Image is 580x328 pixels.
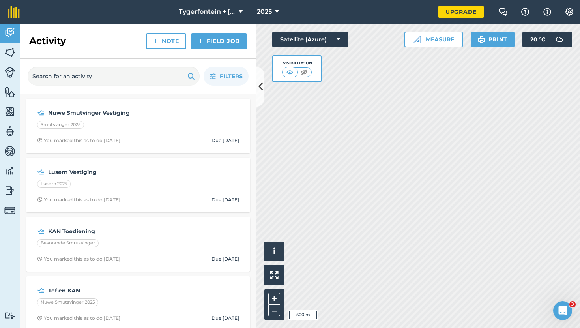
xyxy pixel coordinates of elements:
img: svg+xml;base64,PD94bWwgdmVyc2lvbj0iMS4wIiBlbmNvZGluZz0idXRmLTgiPz4KPCEtLSBHZW5lcmF0b3I6IEFkb2JlIE... [37,286,45,295]
a: Lusern VestigingLusern 2025Clock with arrow pointing clockwiseYou marked this as to do [DATE]Due ... [31,163,245,208]
img: Clock with arrow pointing clockwise [37,256,42,261]
a: Nuwe Smutvinger VestigingSmutsvinger 2025Clock with arrow pointing clockwiseYou marked this as to... [31,103,245,148]
img: A question mark icon [520,8,530,16]
img: svg+xml;base64,PHN2ZyB4bWxucz0iaHR0cDovL3d3dy53My5vcmcvMjAwMC9zdmciIHdpZHRoPSI1MCIgaGVpZ2h0PSI0MC... [285,68,295,76]
a: Field Job [191,33,247,49]
div: Smutsvinger 2025 [37,121,84,129]
button: Filters [204,67,249,86]
strong: Tef en KAN [48,286,173,295]
img: svg+xml;base64,PD94bWwgdmVyc2lvbj0iMS4wIiBlbmNvZGluZz0idXRmLTgiPz4KPCEtLSBHZW5lcmF0b3I6IEFkb2JlIE... [4,312,15,319]
img: A cog icon [565,8,574,16]
div: Bestaande Smutsvinger [37,239,99,247]
img: Ruler icon [413,36,421,43]
img: svg+xml;base64,PD94bWwgdmVyc2lvbj0iMS4wIiBlbmNvZGluZz0idXRmLTgiPz4KPCEtLSBHZW5lcmF0b3I6IEFkb2JlIE... [4,126,15,137]
span: i [273,246,275,256]
img: svg+xml;base64,PHN2ZyB4bWxucz0iaHR0cDovL3d3dy53My5vcmcvMjAwMC9zdmciIHdpZHRoPSI1NiIgaGVpZ2h0PSI2MC... [4,47,15,58]
button: Satellite (Azure) [272,32,348,47]
strong: Nuwe Smutvinger Vestiging [48,109,173,117]
img: Clock with arrow pointing clockwise [37,197,42,202]
img: svg+xml;base64,PHN2ZyB4bWxucz0iaHR0cDovL3d3dy53My5vcmcvMjAwMC9zdmciIHdpZHRoPSIxOSIgaGVpZ2h0PSIyNC... [187,71,195,81]
a: KAN ToedieningBestaande SmutsvingerClock with arrow pointing clockwiseYou marked this as to do [D... [31,222,245,267]
img: Clock with arrow pointing clockwise [37,138,42,143]
div: Visibility: On [282,60,312,66]
h2: Activity [29,35,66,47]
img: svg+xml;base64,PD94bWwgdmVyc2lvbj0iMS4wIiBlbmNvZGluZz0idXRmLTgiPz4KPCEtLSBHZW5lcmF0b3I6IEFkb2JlIE... [4,205,15,216]
img: svg+xml;base64,PHN2ZyB4bWxucz0iaHR0cDovL3d3dy53My5vcmcvMjAwMC9zdmciIHdpZHRoPSIxNCIgaGVpZ2h0PSIyNC... [198,36,204,46]
img: svg+xml;base64,PD94bWwgdmVyc2lvbj0iMS4wIiBlbmNvZGluZz0idXRmLTgiPz4KPCEtLSBHZW5lcmF0b3I6IEFkb2JlIE... [37,227,45,236]
button: – [268,305,280,316]
span: 3 [569,301,576,307]
div: You marked this as to do [DATE] [37,256,120,262]
img: svg+xml;base64,PD94bWwgdmVyc2lvbj0iMS4wIiBlbmNvZGluZz0idXRmLTgiPz4KPCEtLSBHZW5lcmF0b3I6IEFkb2JlIE... [4,145,15,157]
img: svg+xml;base64,PD94bWwgdmVyc2lvbj0iMS4wIiBlbmNvZGluZz0idXRmLTgiPz4KPCEtLSBHZW5lcmF0b3I6IEFkb2JlIE... [4,165,15,177]
img: svg+xml;base64,PD94bWwgdmVyc2lvbj0iMS4wIiBlbmNvZGluZz0idXRmLTgiPz4KPCEtLSBHZW5lcmF0b3I6IEFkb2JlIE... [4,185,15,197]
strong: Lusern Vestiging [48,168,173,176]
img: svg+xml;base64,PD94bWwgdmVyc2lvbj0iMS4wIiBlbmNvZGluZz0idXRmLTgiPz4KPCEtLSBHZW5lcmF0b3I6IEFkb2JlIE... [4,27,15,39]
button: Measure [404,32,463,47]
a: Note [146,33,186,49]
div: Due [DATE] [211,197,239,203]
div: Due [DATE] [211,256,239,262]
img: svg+xml;base64,PD94bWwgdmVyc2lvbj0iMS4wIiBlbmNvZGluZz0idXRmLTgiPz4KPCEtLSBHZW5lcmF0b3I6IEFkb2JlIE... [552,32,567,47]
img: svg+xml;base64,PHN2ZyB4bWxucz0iaHR0cDovL3d3dy53My5vcmcvMjAwMC9zdmciIHdpZHRoPSIxNCIgaGVpZ2h0PSIyNC... [153,36,159,46]
span: Tygerfontein + [PERSON_NAME] [GEOGRAPHIC_DATA] 2025/2026 [179,7,236,17]
img: Four arrows, one pointing top left, one top right, one bottom right and the last bottom left [270,271,279,279]
span: 2025 [257,7,272,17]
img: fieldmargin Logo [8,6,20,18]
img: svg+xml;base64,PD94bWwgdmVyc2lvbj0iMS4wIiBlbmNvZGluZz0idXRmLTgiPz4KPCEtLSBHZW5lcmF0b3I6IEFkb2JlIE... [4,67,15,78]
button: i [264,242,284,261]
img: svg+xml;base64,PHN2ZyB4bWxucz0iaHR0cDovL3d3dy53My5vcmcvMjAwMC9zdmciIHdpZHRoPSI1MCIgaGVpZ2h0PSI0MC... [299,68,309,76]
div: You marked this as to do [DATE] [37,315,120,321]
span: Filters [220,72,243,81]
div: Lusern 2025 [37,180,71,188]
button: + [268,293,280,305]
div: Due [DATE] [211,137,239,144]
strong: KAN Toediening [48,227,173,236]
img: svg+xml;base64,PD94bWwgdmVyc2lvbj0iMS4wIiBlbmNvZGluZz0idXRmLTgiPz4KPCEtLSBHZW5lcmF0b3I6IEFkb2JlIE... [37,108,45,118]
input: Search for an activity [28,67,200,86]
div: Due [DATE] [211,315,239,321]
img: svg+xml;base64,PHN2ZyB4bWxucz0iaHR0cDovL3d3dy53My5vcmcvMjAwMC9zdmciIHdpZHRoPSIxNyIgaGVpZ2h0PSIxNy... [543,7,551,17]
img: Clock with arrow pointing clockwise [37,315,42,321]
a: Upgrade [438,6,484,18]
span: 20 ° C [530,32,545,47]
iframe: Intercom live chat [553,301,572,320]
a: Tef en KANNuwe Smutsvinger 2025Clock with arrow pointing clockwiseYou marked this as to do [DATE]... [31,281,245,326]
img: svg+xml;base64,PHN2ZyB4bWxucz0iaHR0cDovL3d3dy53My5vcmcvMjAwMC9zdmciIHdpZHRoPSI1NiIgaGVpZ2h0PSI2MC... [4,106,15,118]
img: Two speech bubbles overlapping with the left bubble in the forefront [498,8,508,16]
div: Nuwe Smutsvinger 2025 [37,298,98,306]
button: Print [471,32,515,47]
div: You marked this as to do [DATE] [37,197,120,203]
div: You marked this as to do [DATE] [37,137,120,144]
img: svg+xml;base64,PHN2ZyB4bWxucz0iaHR0cDovL3d3dy53My5vcmcvMjAwMC9zdmciIHdpZHRoPSI1NiIgaGVpZ2h0PSI2MC... [4,86,15,98]
img: svg+xml;base64,PD94bWwgdmVyc2lvbj0iMS4wIiBlbmNvZGluZz0idXRmLTgiPz4KPCEtLSBHZW5lcmF0b3I6IEFkb2JlIE... [37,167,45,177]
img: svg+xml;base64,PHN2ZyB4bWxucz0iaHR0cDovL3d3dy53My5vcmcvMjAwMC9zdmciIHdpZHRoPSIxOSIgaGVpZ2h0PSIyNC... [478,35,485,44]
button: 20 °C [522,32,572,47]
